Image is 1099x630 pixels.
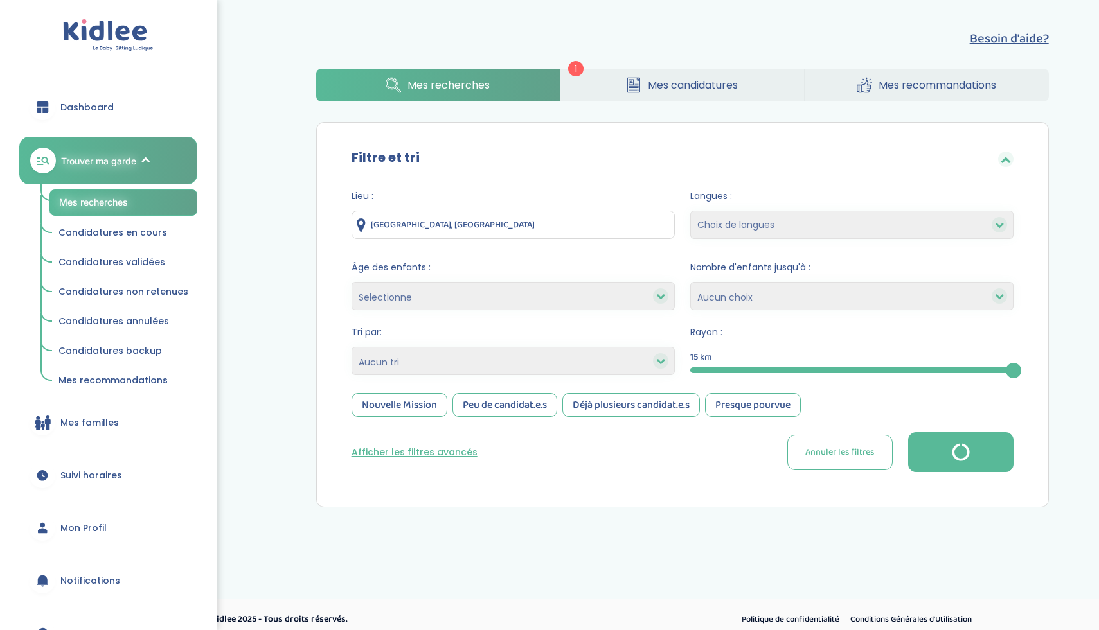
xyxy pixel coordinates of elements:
[19,452,197,498] a: Suivi horaires
[690,189,1014,203] span: Langues :
[19,84,197,130] a: Dashboard
[19,505,197,551] a: Mon Profil
[805,446,874,459] span: Annuler les filtres
[787,435,893,470] button: Annuler les filtres
[19,137,197,184] a: Trouver ma garde
[352,326,675,339] span: Tri par:
[705,393,801,417] div: Presque pourvue
[58,344,162,357] span: Candidatures backup
[60,469,122,482] span: Suivi horaires
[562,393,700,417] div: Déjà plusieurs candidat.e.s
[58,374,168,387] span: Mes recommandations
[60,101,114,114] span: Dashboard
[49,221,197,245] a: Candidatures en cours
[879,77,996,93] span: Mes recommandations
[49,369,197,393] a: Mes recommandations
[352,148,420,167] label: Filtre et tri
[59,197,128,207] span: Mes recherches
[58,285,188,298] span: Candidatures non retenues
[49,250,197,275] a: Candidatures validées
[690,326,1014,339] span: Rayon :
[690,351,712,364] span: 15 km
[63,19,154,52] img: logo.svg
[60,521,107,535] span: Mon Profil
[60,574,120,588] span: Notifications
[58,226,167,239] span: Candidatures en cours
[49,310,197,334] a: Candidatures annulées
[737,611,844,628] a: Politique de confidentialité
[648,77,738,93] span: Mes candidatures
[352,261,675,274] span: Âge des enfants :
[352,211,675,239] input: Ville ou code postale
[568,61,584,76] span: 1
[19,557,197,604] a: Notifications
[805,69,1049,101] a: Mes recommandations
[970,29,1049,48] button: Besoin d'aide?
[203,613,604,626] p: © Kidlee 2025 - Tous droits réservés.
[58,315,169,328] span: Candidatures annulées
[61,154,136,168] span: Trouver ma garde
[352,189,675,203] span: Lieu :
[316,69,560,101] a: Mes recherches
[49,339,197,363] a: Candidatures backup
[846,611,976,628] a: Conditions Générales d’Utilisation
[352,393,447,417] div: Nouvelle Mission
[560,69,804,101] a: Mes candidatures
[690,261,1014,274] span: Nombre d'enfants jusqu'à :
[407,77,490,93] span: Mes recherches
[352,446,478,459] button: Afficher les filtres avancés
[49,280,197,304] a: Candidatures non retenues
[19,399,197,446] a: Mes familles
[58,256,165,268] span: Candidatures validées
[60,416,119,430] span: Mes familles
[452,393,557,417] div: Peu de candidat.e.s
[49,189,197,216] a: Mes recherches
